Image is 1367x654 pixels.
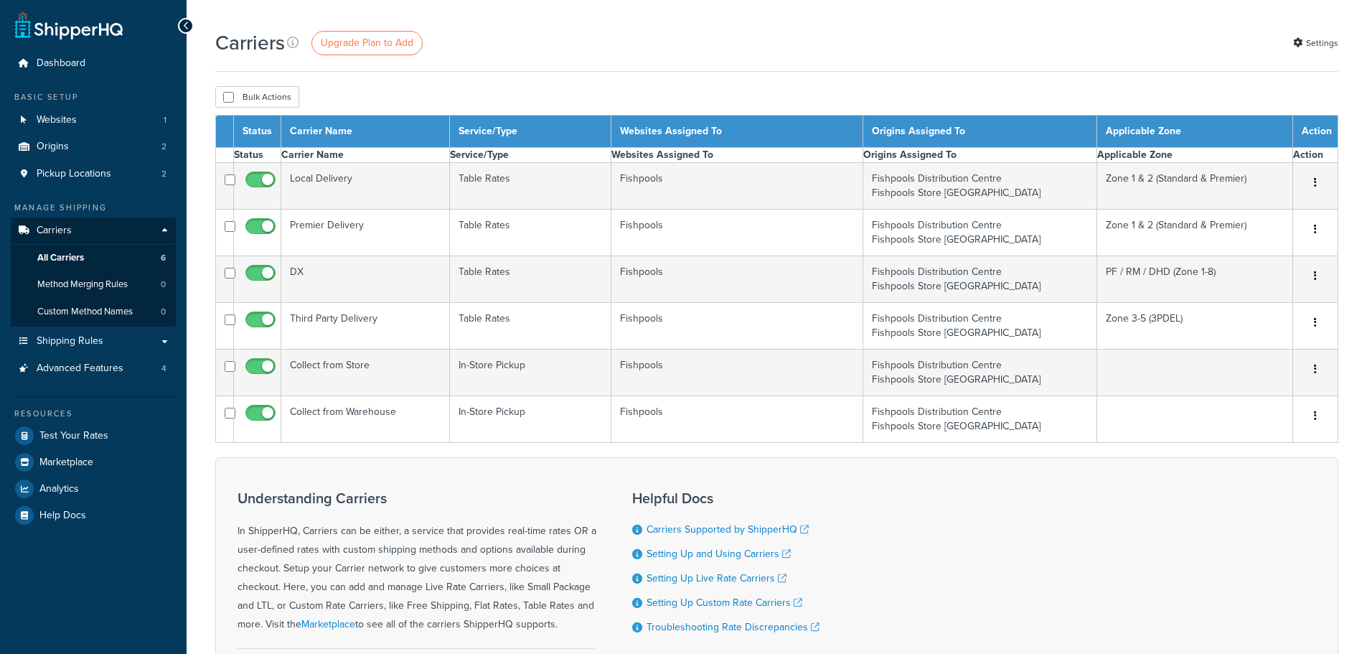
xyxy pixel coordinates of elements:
span: Marketplace [39,457,93,469]
td: Fishpools Distribution Centre Fishpools Store [GEOGRAPHIC_DATA] [863,350,1097,396]
td: Fishpools Distribution Centre Fishpools Store [GEOGRAPHIC_DATA] [863,303,1097,350]
th: Origins Assigned To [863,116,1097,148]
td: Third Party Delivery [281,303,450,350]
td: Fishpools Distribution Centre Fishpools Store [GEOGRAPHIC_DATA] [863,163,1097,210]
td: In-Store Pickup [450,396,611,443]
a: Custom Method Names 0 [11,299,176,325]
li: Method Merging Rules [11,271,176,298]
span: 4 [161,363,166,375]
td: Premier Delivery [281,210,450,256]
td: Fishpools [611,350,863,396]
span: Origins [37,141,69,153]
h3: Understanding Carriers [238,490,596,506]
a: Analytics [11,476,176,502]
a: Websites 1 [11,107,176,134]
a: Carriers Supported by ShipperHQ [647,522,809,537]
a: All Carriers 6 [11,245,176,271]
td: Local Delivery [281,163,450,210]
th: Service/Type [450,116,611,148]
a: Shipping Rules [11,328,176,355]
td: Fishpools [611,163,863,210]
span: 0 [161,306,166,318]
a: Pickup Locations 2 [11,161,176,187]
a: Upgrade Plan to Add [311,31,423,55]
td: Collect from Store [281,350,450,396]
td: Zone 1 & 2 (Standard & Premier) [1096,210,1292,256]
th: Status [234,148,281,163]
a: Advanced Features 4 [11,355,176,382]
div: In ShipperHQ, Carriers can be either, a service that provides real-time rates OR a user-defined r... [238,490,596,634]
td: Collect from Warehouse [281,396,450,443]
td: Fishpools [611,396,863,443]
th: Action [1293,148,1338,163]
span: Pickup Locations [37,168,111,180]
button: Bulk Actions [215,86,299,108]
span: 6 [161,252,166,264]
li: Websites [11,107,176,134]
li: Carriers [11,218,176,327]
li: Advanced Features [11,355,176,382]
li: Custom Method Names [11,299,176,325]
th: Applicable Zone [1096,116,1292,148]
td: In-Store Pickup [450,350,611,396]
td: Fishpools Distribution Centre Fishpools Store [GEOGRAPHIC_DATA] [863,256,1097,303]
th: Applicable Zone [1096,148,1292,163]
li: All Carriers [11,245,176,271]
span: 0 [161,279,166,291]
td: Table Rates [450,256,611,303]
a: Troubleshooting Rate Discrepancies [647,620,819,635]
span: Websites [37,114,77,126]
span: Help Docs [39,510,86,522]
th: Carrier Name [281,116,450,148]
td: Fishpools Distribution Centre Fishpools Store [GEOGRAPHIC_DATA] [863,396,1097,443]
a: Setting Up Custom Rate Carriers [647,595,802,610]
span: Advanced Features [37,363,123,375]
span: Shipping Rules [37,335,103,347]
span: Carriers [37,225,72,237]
td: Zone 3-5 (3PDEL) [1096,303,1292,350]
span: 2 [161,141,166,153]
a: Method Merging Rules 0 [11,271,176,298]
a: Settings [1293,33,1338,53]
td: Zone 1 & 2 (Standard & Premier) [1096,163,1292,210]
span: All Carriers [37,252,84,264]
th: Status [234,116,281,148]
td: Table Rates [450,303,611,350]
div: Resources [11,408,176,420]
a: Test Your Rates [11,423,176,449]
li: Origins [11,134,176,160]
th: Action [1293,116,1338,148]
a: Help Docs [11,503,176,528]
div: Manage Shipping [11,202,176,214]
div: Basic Setup [11,91,176,103]
th: Websites Assigned To [611,148,863,163]
td: DX [281,256,450,303]
a: Setting Up and Using Carriers [647,546,791,561]
span: Method Merging Rules [37,279,128,291]
th: Carrier Name [281,148,450,163]
span: 1 [164,114,166,126]
a: Marketplace [301,617,355,632]
th: Origins Assigned To [863,148,1097,163]
a: Setting Up Live Rate Carriers [647,571,786,586]
h1: Carriers [215,29,285,57]
a: Marketplace [11,449,176,475]
span: Analytics [39,483,79,495]
a: Origins 2 [11,134,176,160]
td: Fishpools [611,256,863,303]
li: Pickup Locations [11,161,176,187]
span: Test Your Rates [39,430,108,442]
td: Fishpools [611,210,863,256]
td: Fishpools [611,303,863,350]
span: Dashboard [37,57,85,70]
th: Websites Assigned To [611,116,863,148]
a: ShipperHQ Home [15,11,123,39]
li: Dashboard [11,50,176,77]
td: Table Rates [450,163,611,210]
h3: Helpful Docs [632,490,819,506]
